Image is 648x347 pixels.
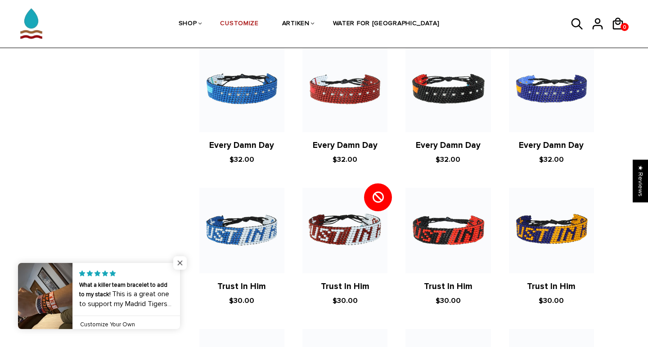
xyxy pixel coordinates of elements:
[539,155,564,164] span: $32.00
[424,281,472,292] a: Trust In Him
[416,140,481,151] a: Every Damn Day
[539,296,564,305] span: $30.00
[229,155,254,164] span: $32.00
[179,0,197,48] a: SHOP
[282,0,310,48] a: ARTIKEN
[333,155,357,164] span: $32.00
[229,296,254,305] span: $30.00
[527,281,576,292] a: Trust In Him
[321,281,369,292] a: Trust In Him
[333,0,440,48] a: WATER FOR [GEOGRAPHIC_DATA]
[621,23,629,31] a: 0
[621,22,629,33] span: 0
[313,140,378,151] a: Every Damn Day
[436,296,461,305] span: $30.00
[220,0,258,48] a: CUSTOMIZE
[436,155,460,164] span: $32.00
[209,140,274,151] a: Every Damn Day
[333,296,358,305] span: $30.00
[173,256,187,270] span: Close popup widget
[217,281,266,292] a: Trust In Him
[519,140,584,151] a: Every Damn Day
[633,160,648,202] div: Click to open Judge.me floating reviews tab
